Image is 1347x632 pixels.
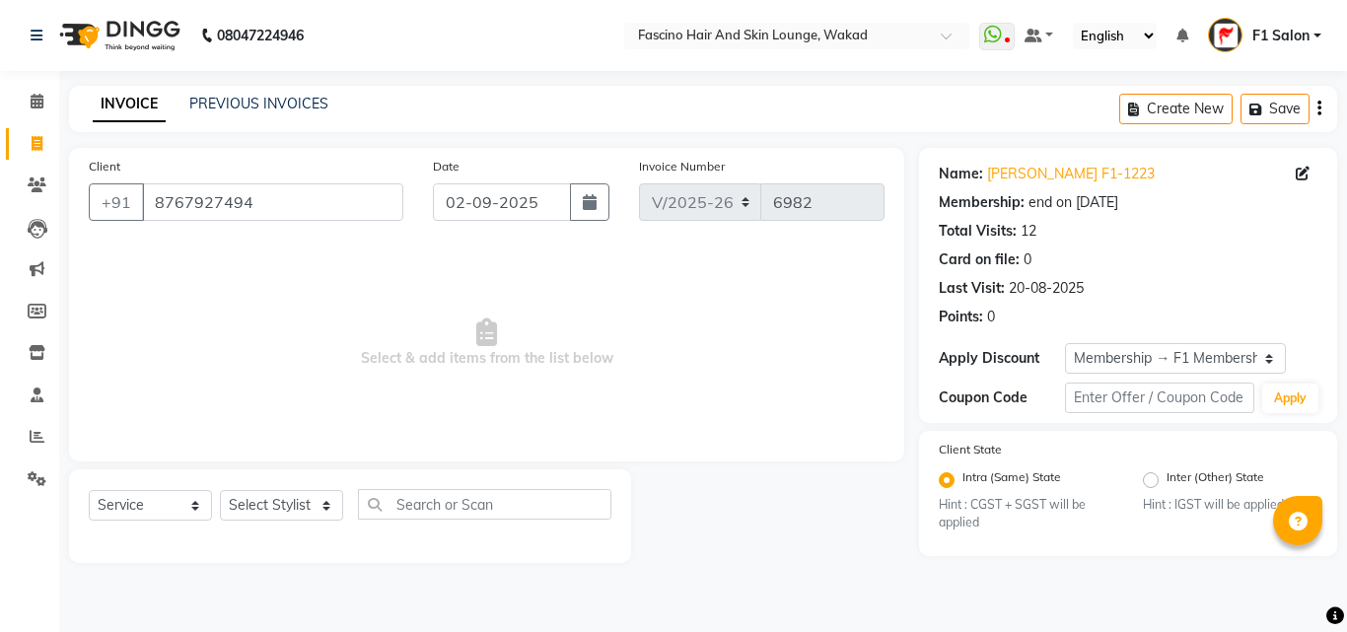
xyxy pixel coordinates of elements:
[89,245,885,442] span: Select & add items from the list below
[939,387,1065,408] div: Coupon Code
[1024,249,1031,270] div: 0
[939,249,1020,270] div: Card on file:
[939,441,1002,458] label: Client State
[50,8,185,63] img: logo
[358,489,611,520] input: Search or Scan
[987,164,1155,184] a: [PERSON_NAME] F1-1223
[962,468,1061,492] label: Intra (Same) State
[1264,553,1327,612] iframe: chat widget
[433,158,460,176] label: Date
[1252,26,1310,46] span: F1 Salon
[1208,18,1242,52] img: F1 Salon
[939,164,983,184] div: Name:
[1009,278,1084,299] div: 20-08-2025
[939,496,1113,532] small: Hint : CGST + SGST will be applied
[939,307,983,327] div: Points:
[142,183,403,221] input: Search by Name/Mobile/Email/Code
[89,183,144,221] button: +91
[1065,383,1254,413] input: Enter Offer / Coupon Code
[939,221,1017,242] div: Total Visits:
[987,307,995,327] div: 0
[639,158,725,176] label: Invoice Number
[93,87,166,122] a: INVOICE
[1143,496,1317,514] small: Hint : IGST will be applied
[217,8,304,63] b: 08047224946
[1028,192,1118,213] div: end on [DATE]
[1021,221,1036,242] div: 12
[189,95,328,112] a: PREVIOUS INVOICES
[939,348,1065,369] div: Apply Discount
[1167,468,1264,492] label: Inter (Other) State
[939,278,1005,299] div: Last Visit:
[1262,384,1318,413] button: Apply
[89,158,120,176] label: Client
[1241,94,1310,124] button: Save
[1119,94,1233,124] button: Create New
[939,192,1025,213] div: Membership:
